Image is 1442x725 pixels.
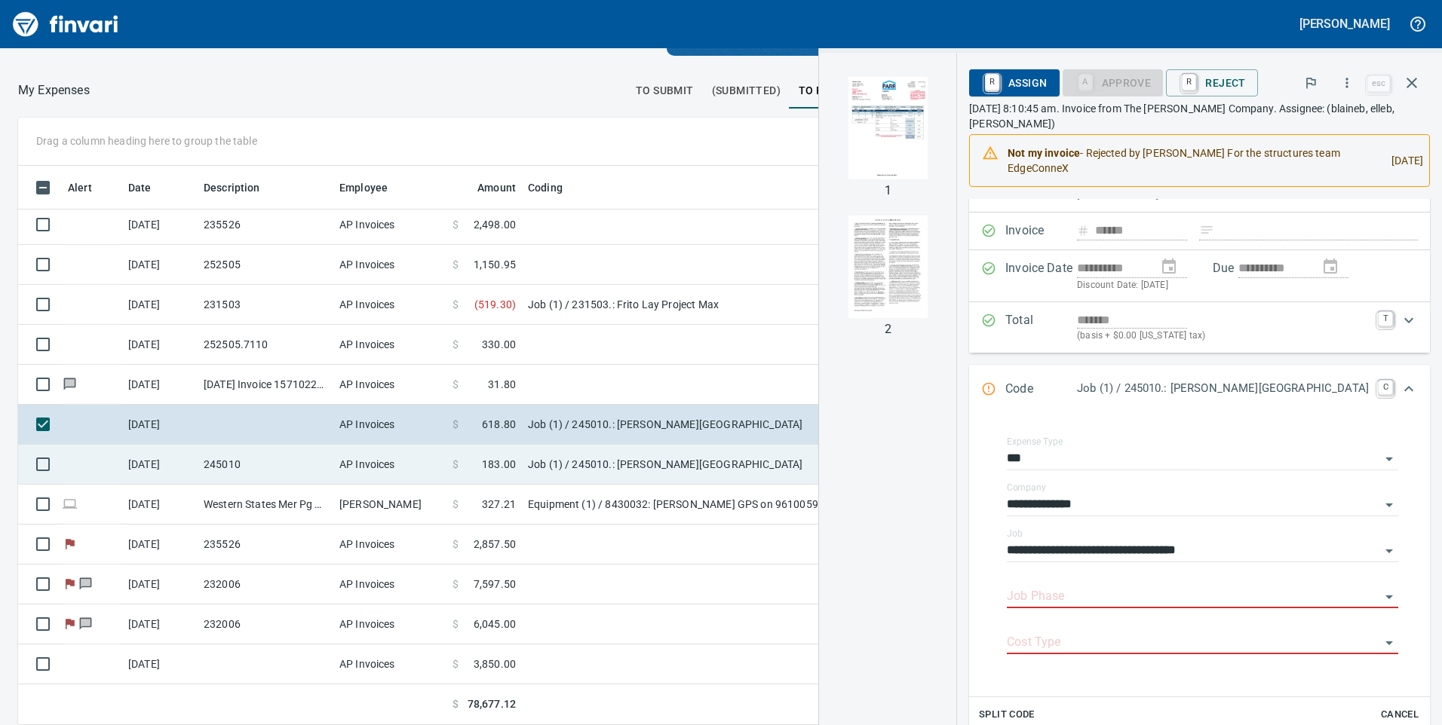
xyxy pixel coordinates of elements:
[1330,66,1364,99] button: More
[528,179,582,197] span: Coding
[333,325,446,365] td: AP Invoices
[453,616,459,632] span: $
[969,69,1059,96] button: RAssign
[198,485,333,525] td: Western States Mer Pg Meridian ID
[468,696,516,712] span: 78,677.12
[62,619,78,629] span: Flagged
[122,604,198,644] td: [DATE]
[482,497,516,512] span: 327.21
[453,577,459,592] span: $
[979,706,1035,723] span: Split Code
[1077,380,1369,397] p: Job (1) / 245010.: [PERSON_NAME][GEOGRAPHIC_DATA]
[453,217,459,232] span: $
[1379,632,1400,653] button: Open
[458,179,516,197] span: Amount
[122,285,198,325] td: [DATE]
[333,525,446,564] td: AP Invoices
[969,101,1430,131] p: [DATE] 8:10:45 am. Invoice from The [PERSON_NAME] Company. Assignee: (blaineb, elleb, [PERSON_NAME])
[122,644,198,684] td: [DATE]
[1379,448,1400,470] button: Open
[333,445,446,485] td: AP Invoices
[62,539,78,549] span: Flagged
[333,245,446,285] td: AP Invoices
[453,656,459,671] span: $
[1299,16,1390,32] h5: [PERSON_NAME]
[122,245,198,285] td: [DATE]
[474,616,516,632] span: 6,045.00
[712,81,781,100] span: (Submitted)
[453,337,459,352] span: $
[1364,65,1430,101] span: Close invoice
[522,445,899,485] td: Job (1) / 245010.: [PERSON_NAME][GEOGRAPHIC_DATA]
[339,179,388,197] span: Employee
[836,77,939,179] img: Page 1
[836,216,939,318] img: Page 2
[1063,75,1164,88] div: Job Phase required
[122,485,198,525] td: [DATE]
[198,325,333,365] td: 252505.7110
[122,325,198,365] td: [DATE]
[198,365,333,405] td: [DATE] Invoice 157102207 from [PERSON_NAME][GEOGRAPHIC_DATA] (1-38594)
[453,497,459,512] span: $
[1166,69,1257,96] button: RReject
[1367,75,1390,92] a: esc
[453,457,459,472] span: $
[122,445,198,485] td: [DATE]
[198,445,333,485] td: 245010
[128,179,152,197] span: Date
[122,205,198,245] td: [DATE]
[339,179,407,197] span: Employee
[528,179,563,197] span: Coding
[453,417,459,432] span: $
[1008,139,1379,182] div: - Rejected by [PERSON_NAME] For the structures team EdgeConneX
[1379,139,1423,182] div: [DATE]
[1296,12,1394,35] button: [PERSON_NAME]
[1178,70,1245,96] span: Reject
[1294,66,1327,99] button: Flag
[1379,586,1400,607] button: Open
[333,564,446,604] td: AP Invoices
[62,499,78,509] span: Online transaction
[488,377,516,392] span: 31.80
[474,656,516,671] span: 3,850.00
[198,245,333,285] td: 252505
[204,179,260,197] span: Description
[78,619,94,629] span: Has messages
[1007,437,1063,446] label: Expense Type
[1077,329,1369,344] p: (basis + $0.00 [US_STATE] tax)
[333,365,446,405] td: AP Invoices
[474,217,516,232] span: 2,498.00
[474,257,516,272] span: 1,150.95
[333,604,446,644] td: AP Invoices
[1379,494,1400,515] button: Open
[198,525,333,564] td: 235526
[453,696,459,712] span: $
[122,564,198,604] td: [DATE]
[799,81,856,100] span: To Review
[474,297,516,312] span: ( 519.30 )
[1007,529,1023,538] label: Job
[1378,311,1393,326] a: T
[1379,706,1420,723] span: Cancel
[9,6,122,42] img: Finvari
[482,337,516,352] span: 330.00
[78,579,94,589] span: Has messages
[1007,483,1046,492] label: Company
[333,405,446,445] td: AP Invoices
[969,302,1430,353] div: Expand
[522,485,899,525] td: Equipment (1) / 8430032: [PERSON_NAME] GPS on 9610059 / 32: GPS System / 2: Parts/Other
[333,285,446,325] td: AP Invoices
[482,417,516,432] span: 618.80
[482,457,516,472] span: 183.00
[477,179,516,197] span: Amount
[122,405,198,445] td: [DATE]
[36,133,257,148] p: Drag a column heading here to group the table
[1379,540,1400,561] button: Open
[68,179,112,197] span: Alert
[333,205,446,245] td: AP Invoices
[68,179,92,197] span: Alert
[885,320,891,338] p: 2
[198,205,333,245] td: 235526
[333,644,446,684] td: AP Invoices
